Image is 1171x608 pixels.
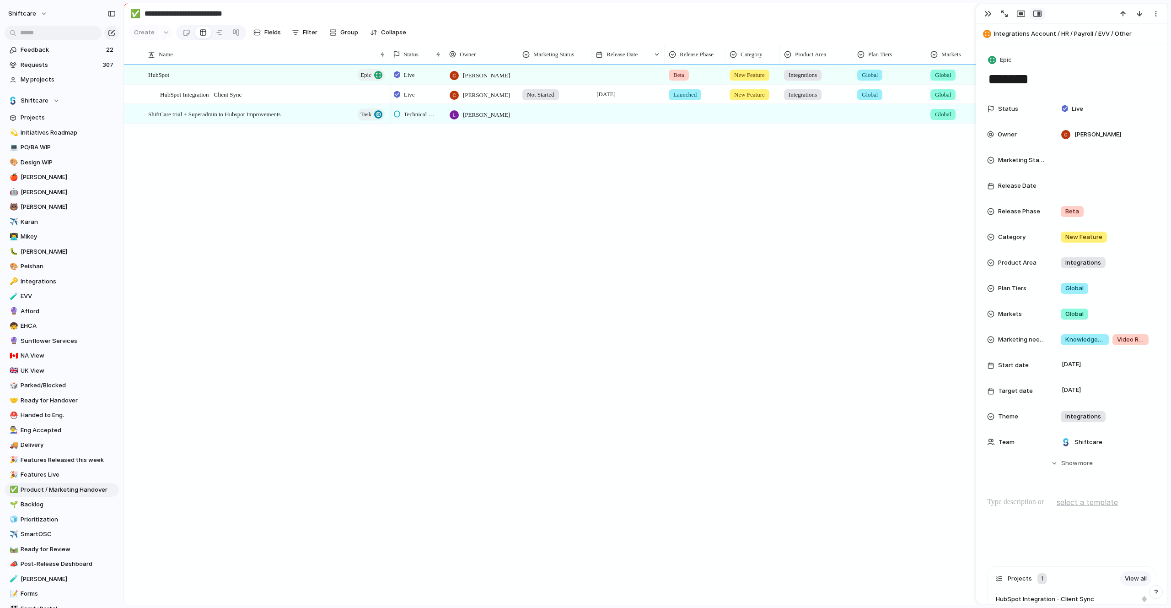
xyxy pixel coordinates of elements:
[21,545,116,554] span: Ready for Review
[10,470,16,480] div: 🎉
[5,394,119,407] a: 🤝Ready for Handover
[680,50,714,59] span: Release Phase
[10,351,16,361] div: 🇨🇦
[5,43,119,57] a: Feedback22
[250,25,285,40] button: Fields
[160,89,242,99] span: HubSpot Integration - Client Sync
[1065,258,1101,267] span: Integrations
[527,90,554,99] span: Not Started
[998,104,1018,114] span: Status
[21,485,116,494] span: Product / Marketing Handover
[8,351,17,360] button: 🇨🇦
[8,202,17,212] button: 🐻
[21,143,116,152] span: PO/BA WIP
[5,513,119,527] div: 🧊Prioritization
[1065,309,1084,319] span: Global
[5,58,119,72] a: Requests307
[999,438,1015,447] span: Team
[8,143,17,152] button: 💻
[21,411,116,420] span: Handed to Eng.
[10,306,16,316] div: 🔮
[357,109,385,120] button: Task
[5,587,119,601] div: 📝Forms
[21,440,116,450] span: Delivery
[5,423,119,437] a: 👨‍🏭Eng Accepted
[8,277,17,286] button: 🔑
[4,6,52,21] button: shiftcare
[8,456,17,465] button: 🎉
[1065,335,1104,344] span: Knowledge Base
[5,572,119,586] a: 🧪[PERSON_NAME]
[862,90,878,99] span: Global
[1055,495,1119,509] button: select a template
[128,6,143,21] button: ✅
[8,575,17,584] button: 🧪
[998,412,1018,421] span: Theme
[288,25,321,40] button: Filter
[8,396,17,405] button: 🤝
[10,395,16,406] div: 🤝
[1059,359,1084,370] span: [DATE]
[5,230,119,244] a: 👨‍💻Mikey
[5,200,119,214] div: 🐻[PERSON_NAME]
[5,215,119,229] div: ✈️Karan
[1059,385,1084,396] span: [DATE]
[5,141,119,154] div: 💻PO/BA WIP
[460,50,476,59] span: Owner
[10,410,16,421] div: ⛑️
[10,232,16,242] div: 👨‍💻
[21,232,116,241] span: Mikey
[8,485,17,494] button: ✅
[21,292,116,301] span: EVV
[404,110,437,119] span: Technical Review
[10,574,16,584] div: 🧪
[21,351,116,360] span: NA View
[8,530,17,539] button: ✈️
[10,455,16,465] div: 🎉
[5,170,119,184] div: 🍎[PERSON_NAME]
[463,110,510,119] span: [PERSON_NAME]
[8,9,36,18] span: shiftcare
[5,245,119,259] a: 🐛[PERSON_NAME]
[10,246,16,257] div: 🐛
[5,319,119,333] div: 🧒EHCA
[5,379,119,392] a: 🎲Parked/Blocked
[5,126,119,140] a: 💫Initiatives Roadmap
[366,25,410,40] button: Collapse
[357,69,385,81] button: Epic
[5,527,119,541] a: ✈️SmartOSC
[159,50,173,59] span: Name
[21,128,116,137] span: Initiatives Roadmap
[10,484,16,495] div: ✅
[5,364,119,378] a: 🇬🇧UK View
[8,559,17,569] button: 📣
[8,589,17,598] button: 📝
[404,90,415,99] span: Live
[106,45,115,54] span: 22
[8,173,17,182] button: 🍎
[5,498,119,511] div: 🌱Backlog
[21,470,116,479] span: Features Live
[607,50,638,59] span: Release Date
[10,589,16,599] div: 📝
[935,71,951,80] span: Global
[8,292,17,301] button: 🧪
[5,260,119,273] div: 🎨Peishan
[21,456,116,465] span: Features Released this week
[8,321,17,331] button: 🧒
[10,157,16,168] div: 🎨
[325,25,363,40] button: Group
[1037,573,1047,584] div: 1
[1072,104,1083,114] span: Live
[148,109,281,119] span: ShiftCare trial + Superadmin to Hubspot Improvements
[404,50,419,59] span: Status
[21,337,116,346] span: Sunflower Services
[10,276,16,287] div: 🔑
[1065,284,1084,293] span: Global
[1074,130,1121,139] span: [PERSON_NAME]
[10,142,16,153] div: 💻
[734,71,765,80] span: New Feature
